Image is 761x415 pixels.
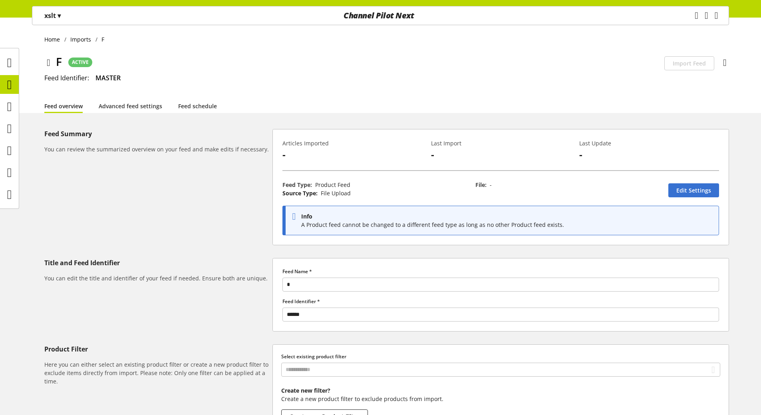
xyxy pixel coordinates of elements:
[321,189,351,197] span: File Upload
[44,129,269,139] h5: Feed Summary
[579,139,719,147] p: Last Update
[44,344,269,354] h5: Product Filter
[56,53,62,70] span: F
[281,387,330,394] b: Create new filter?
[282,139,422,147] p: Articles Imported
[282,268,312,275] span: Feed Name *
[676,186,711,195] span: Edit Settings
[66,35,95,44] a: Imports
[44,102,83,110] a: Feed overview
[282,147,422,162] p: -
[282,298,320,305] span: Feed Identifier *
[281,353,720,360] label: Select existing product filter
[44,11,61,20] p: xslt
[44,274,269,282] h6: You can edit the title and identifier of your feed if needed. Ensure both are unique.
[44,258,269,268] h5: Title and Feed Identifier
[178,102,217,110] a: Feed schedule
[475,181,487,189] span: File:
[431,139,571,147] p: Last Import
[99,102,162,110] a: Advanced feed settings
[315,181,350,189] span: Product Feed
[490,181,492,189] span: -
[44,145,269,153] h6: You can review the summarized overview on your feed and make edits if necessary.
[58,11,61,20] span: ▾
[282,189,318,197] span: Source Type:
[431,147,571,162] p: -
[301,220,715,229] p: A Product feed cannot be changed to a different feed type as long as no other Product feed exists.
[673,59,706,68] span: Import Feed
[44,360,269,385] h6: Here you can either select an existing product filter or create a new product filter to exclude i...
[44,73,89,82] span: Feed Identifier:
[72,59,89,66] span: ACTIVE
[282,181,312,189] span: Feed Type:
[664,56,714,70] button: Import Feed
[32,6,729,25] nav: main navigation
[668,183,719,197] a: Edit Settings
[579,147,719,162] p: -
[95,73,121,82] span: MASTER
[301,212,715,220] p: Info
[44,35,64,44] a: Home
[281,395,720,403] p: Create a new product filter to exclude products from import.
